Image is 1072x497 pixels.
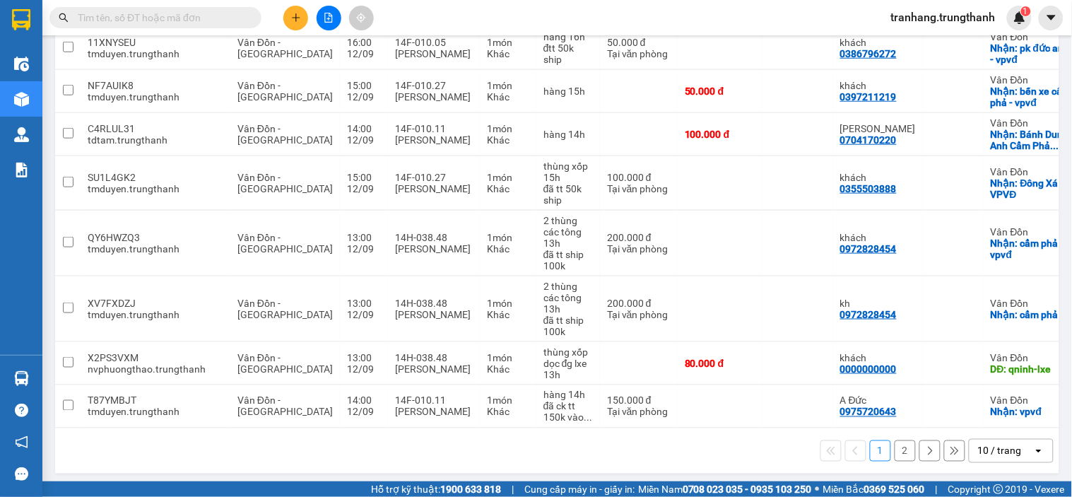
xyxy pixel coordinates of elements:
div: 1 món [487,80,529,91]
div: khách [840,80,916,91]
div: 1 món [487,352,529,363]
span: Miền Nam [638,481,812,497]
div: 0972828454 [840,309,897,320]
div: 2 thùng các tông 13h [543,215,593,249]
div: tmduyen.trungthanh [88,183,223,194]
img: icon-new-feature [1013,11,1026,24]
div: đã tt ship 100k [543,315,593,337]
div: khách [840,232,916,243]
div: A Đức [840,395,916,407]
div: khách [840,37,916,48]
span: ⚪️ [815,486,820,492]
div: 12/09 [347,91,381,103]
div: 100.000 đ [607,172,671,183]
div: 0972828454 [840,243,897,255]
img: warehouse-icon [14,57,29,71]
div: khách [840,352,916,363]
div: tmduyen.trungthanh [88,407,223,418]
strong: 0708 023 035 - 0935 103 250 [683,484,812,495]
div: [PERSON_NAME] [395,91,473,103]
div: NF7AUIK8 [88,80,223,91]
input: Tìm tên, số ĐT hoặc mã đơn [78,10,245,25]
span: copyright [994,484,1003,494]
div: tdtam.trungthanh [88,134,223,146]
div: 200.000 đ [607,232,671,243]
div: tmduyen.trungthanh [88,243,223,255]
div: 0386796272 [840,48,897,59]
span: aim [356,13,366,23]
span: question-circle [15,404,28,417]
span: tranhang.trungthanh [880,8,1007,26]
div: 12/09 [347,134,381,146]
span: message [15,467,28,481]
span: Vân Đồn - [GEOGRAPHIC_DATA] [237,298,333,320]
div: QY6HWZQ3 [88,232,223,243]
div: đtt 50k ship [543,42,593,65]
button: file-add [317,6,341,30]
div: Khác [487,309,529,320]
div: Khác [487,91,529,103]
div: Khác [487,134,529,146]
div: 12/09 [347,243,381,255]
div: XV7FXDZJ [88,298,223,309]
div: 12/09 [347,48,381,59]
div: 0000000000 [840,363,897,375]
div: 12/09 [347,407,381,418]
div: Tại văn phòng [607,48,671,59]
span: ... [1051,140,1059,151]
div: [PERSON_NAME] [395,363,473,375]
div: thùng xốp dọc đg lxe 13h [543,346,593,380]
div: 0397211219 [840,91,897,103]
sup: 1 [1021,6,1031,16]
strong: 1900 633 818 [440,484,501,495]
span: | [936,481,938,497]
div: Tại văn phòng [607,243,671,255]
div: [PERSON_NAME] [395,309,473,320]
div: 11XNYSEU [88,37,223,48]
div: khách [840,172,916,183]
div: [PERSON_NAME] [395,407,473,418]
div: 14F-010.27 [395,172,473,183]
div: 12/09 [347,309,381,320]
span: file-add [324,13,334,23]
div: Nguyễn Xuân Toàn [840,123,916,134]
div: tmduyen.trungthanh [88,91,223,103]
img: solution-icon [14,163,29,177]
span: Vân Đồn - [GEOGRAPHIC_DATA] [237,232,333,255]
div: hàng 14h [543,129,593,140]
span: search [59,13,69,23]
button: plus [283,6,308,30]
div: [PERSON_NAME] [395,243,473,255]
div: 14F-010.05 [395,37,473,48]
span: 1 [1023,6,1028,16]
img: warehouse-icon [14,92,29,107]
img: warehouse-icon [14,127,29,142]
svg: open [1033,445,1044,457]
div: 12/09 [347,363,381,375]
div: 14F-010.11 [395,395,473,407]
div: 150.000 đ [607,395,671,407]
div: 12/09 [347,183,381,194]
span: Cung cấp máy in - giấy in: [524,481,635,497]
div: 0704170220 [840,134,897,146]
div: 50.000 đ [607,37,671,48]
div: 15:00 [347,172,381,183]
div: 1 món [487,172,529,183]
div: X2PS3VXM [88,352,223,363]
div: kh [840,298,916,309]
img: logo-vxr [12,9,30,30]
div: 1 món [487,298,529,309]
div: hàng 14h [543,390,593,401]
div: 1 món [487,37,529,48]
div: 0355503888 [840,183,897,194]
span: Vân Đồn - [GEOGRAPHIC_DATA] [237,352,333,375]
div: Tại văn phòng [607,309,671,320]
div: 1 món [487,232,529,243]
div: 1 món [487,395,529,407]
div: hàng 15h [543,86,593,97]
div: 80.000 đ [685,358,755,369]
div: nvphuongthao.trungthanh [88,363,223,375]
span: Vân Đồn - [GEOGRAPHIC_DATA] [237,80,333,103]
div: [PERSON_NAME] [395,183,473,194]
div: hàng 16h [543,31,593,42]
